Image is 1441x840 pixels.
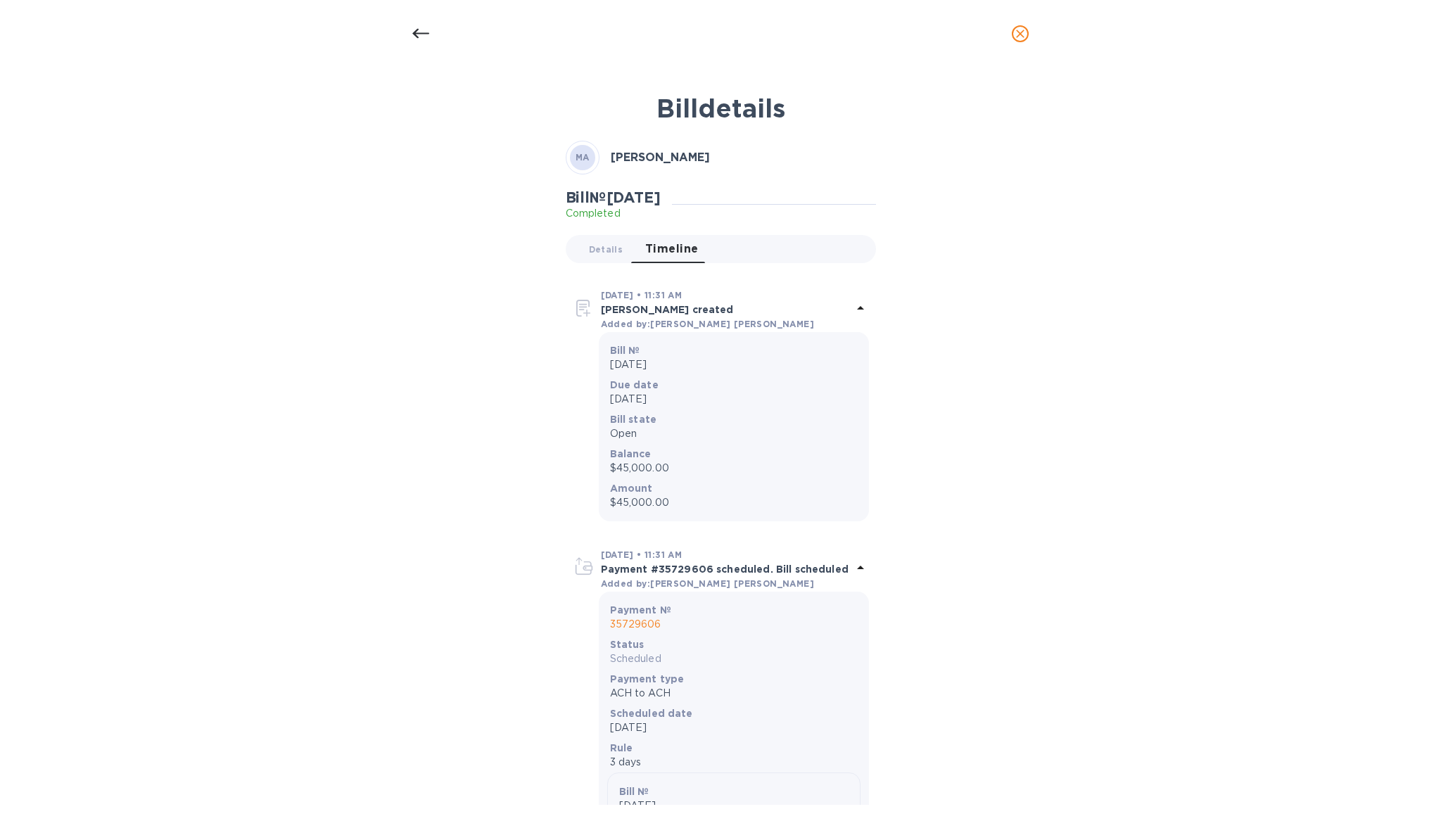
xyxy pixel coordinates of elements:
p: [DATE] [610,357,858,372]
b: Added by: [PERSON_NAME] [PERSON_NAME] [601,319,814,329]
p: Payment #35729606 scheduled. Bill scheduled [601,562,852,576]
p: 3 days [610,755,858,770]
b: [DATE] • 11:31 AM [601,290,683,300]
b: [DATE] • 11:31 AM [601,549,683,560]
b: Bill № [610,345,640,356]
b: Balance [610,448,652,459]
b: Added by: [PERSON_NAME] [PERSON_NAME] [601,578,814,589]
div: [DATE] • 11:31 AMPayment #35729606 scheduled. Bill scheduledAdded by:[PERSON_NAME] [PERSON_NAME] [573,547,869,592]
b: Payment type [610,673,685,685]
p: ACH to ACH [610,686,858,701]
b: Amount [610,483,653,494]
p: 35729606 [610,617,858,632]
p: [DATE] [610,392,858,407]
p: $45,000.00 [610,495,858,510]
p: Open [610,426,858,441]
b: Status [610,639,645,650]
b: Scheduled date [610,708,693,719]
div: [DATE] • 11:31 AM[PERSON_NAME] createdAdded by:[PERSON_NAME] [PERSON_NAME] [573,287,869,332]
h2: Bill № [DATE] [566,189,661,206]
p: [PERSON_NAME] created [601,303,852,317]
b: Bill state [610,414,657,425]
span: Details [589,242,623,257]
b: Payment № [610,604,671,616]
button: close [1003,17,1037,51]
b: Due date [610,379,659,390]
b: Rule [610,742,633,753]
p: [DATE] [619,798,849,813]
span: Timeline [645,239,699,259]
p: Scheduled [610,651,858,666]
p: $45,000.00 [610,461,858,476]
b: Bill № [619,786,649,797]
b: MA [576,152,590,163]
p: Completed [566,206,661,221]
b: Bill details [656,93,785,124]
b: [PERSON_NAME] [611,151,710,164]
p: [DATE] [610,720,858,735]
